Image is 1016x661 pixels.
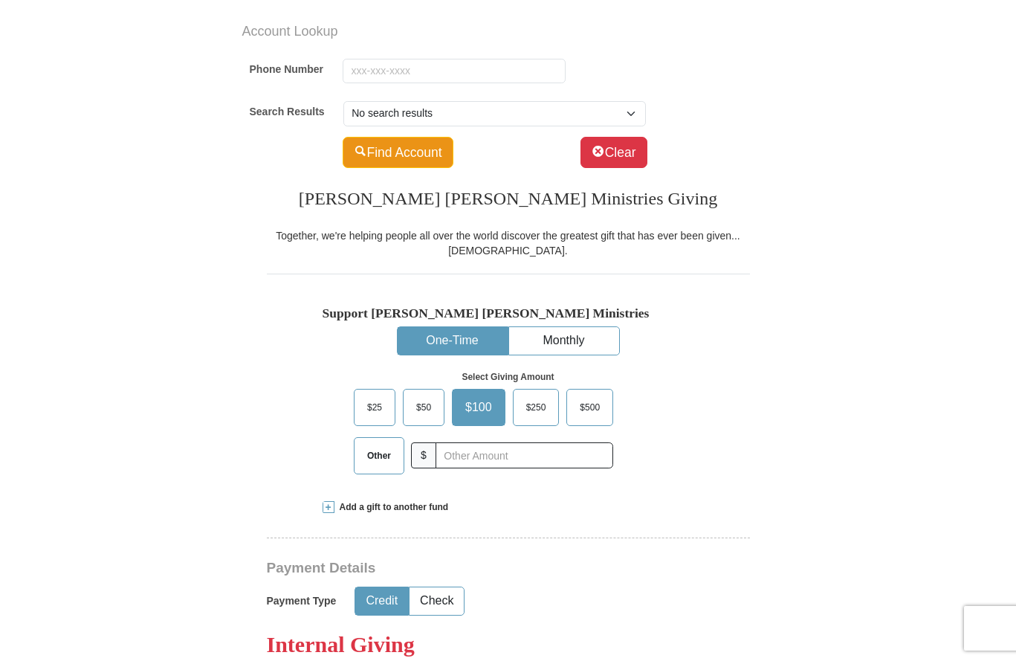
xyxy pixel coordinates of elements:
button: Clear [580,137,647,168]
span: $500 [572,396,607,419]
span: $25 [360,396,389,419]
h5: Payment Type [267,595,337,607]
h3: Internal Giving [267,631,750,658]
h3: [PERSON_NAME] [PERSON_NAME] Ministries Giving [267,173,750,228]
button: Credit [355,587,408,615]
span: $50 [409,396,439,419]
div: Together, we're helping people all over the world discover the greatest gift that has ever been g... [267,228,750,258]
button: Monthly [509,327,619,355]
button: Find Account [343,137,453,168]
select: Default select example [343,101,646,126]
span: $100 [458,396,499,419]
span: $250 [519,396,554,419]
strong: Select Giving Amount [462,372,554,382]
input: Other Amount [436,442,613,468]
span: $ [411,442,436,468]
input: xxx-xxx-xxxx [343,59,566,84]
label: Phone Number [250,62,324,80]
button: Check [410,587,464,615]
label: Search Results [250,104,325,123]
h5: Support [PERSON_NAME] [PERSON_NAME] Ministries [323,306,694,321]
span: Add a gift to another fund [334,501,449,514]
button: One-Time [398,327,508,355]
label: Account Lookup [231,22,416,42]
span: Other [360,445,398,467]
h3: Payment Details [267,560,646,577]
